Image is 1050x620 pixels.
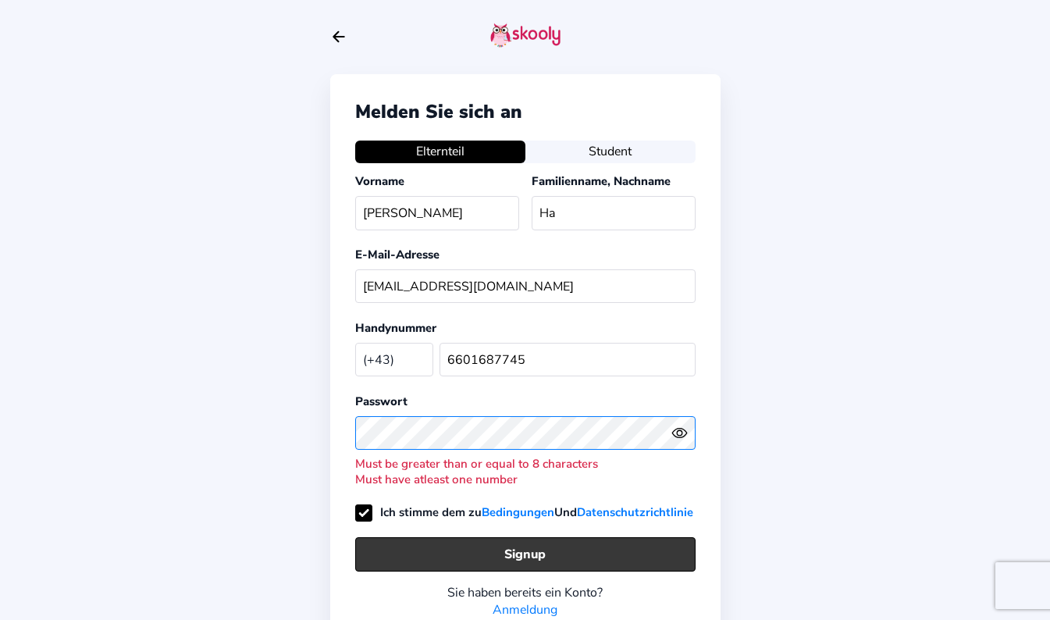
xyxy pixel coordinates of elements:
[355,504,693,520] label: Ich stimme dem zu Und
[355,141,525,162] button: Elternteil
[671,425,688,441] ion-icon: eye outline
[355,394,408,409] label: Passwort
[355,320,436,336] label: Handynummer
[330,28,347,45] button: arrow back outline
[355,456,696,472] div: Must be greater than or equal to 8 characters
[482,504,554,520] a: Bedingungen
[532,173,671,189] label: Familienname, Nachname
[532,196,696,230] input: Your last name
[493,601,557,618] a: Anmeldung
[355,247,440,262] label: E-Mail-Adresse
[355,196,519,230] input: Your first name
[355,99,696,124] div: Melden Sie sich an
[355,584,696,601] div: Sie haben bereits ein Konto?
[525,141,696,162] button: Student
[577,504,693,520] a: Datenschutzrichtlinie
[490,23,561,48] img: skooly-logo.png
[355,269,696,303] input: Your email address
[355,173,404,189] label: Vorname
[355,537,696,571] button: Signup
[440,343,696,376] input: Your mobile number
[671,425,695,441] button: eye outlineeye off outline
[355,472,696,487] div: Must have atleast one number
